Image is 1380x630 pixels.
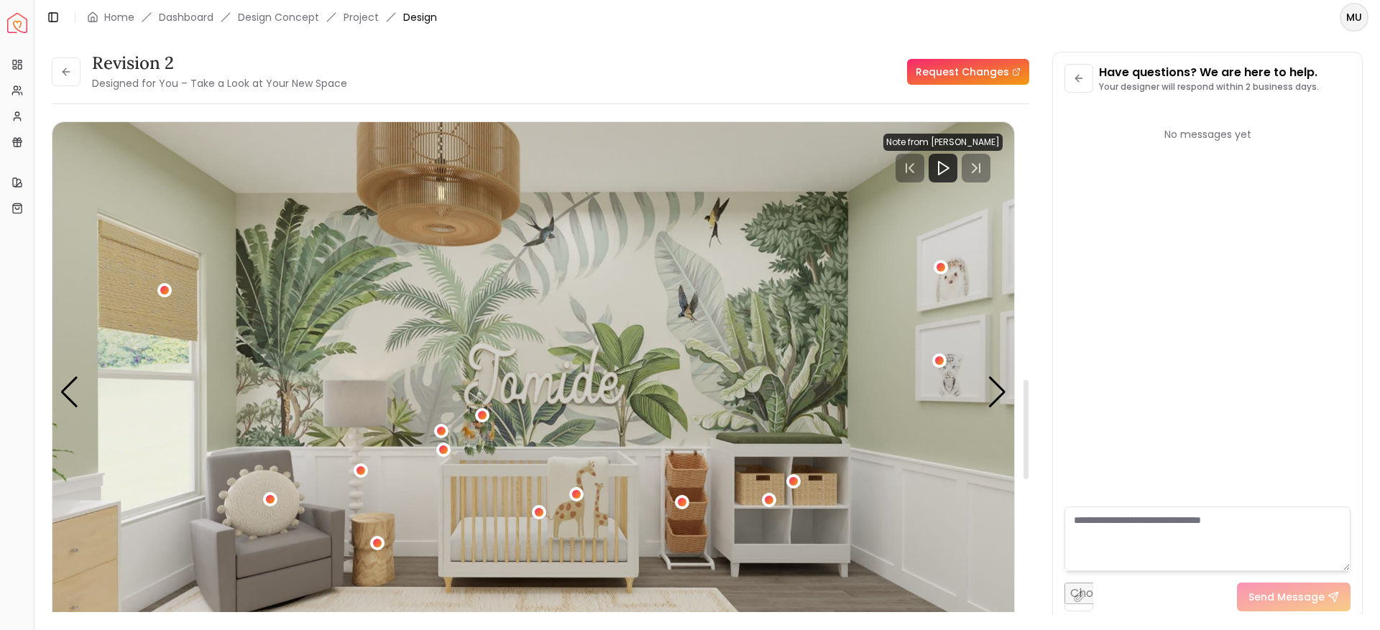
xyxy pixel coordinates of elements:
div: No messages yet [1064,127,1351,142]
a: Home [104,10,134,24]
a: Dashboard [159,10,213,24]
button: MU [1340,3,1368,32]
nav: breadcrumb [87,10,437,24]
a: Project [344,10,379,24]
small: Designed for You – Take a Look at Your New Space [92,76,347,91]
div: Previous slide [60,376,79,408]
p: Have questions? We are here to help. [1099,64,1319,81]
h3: Revision 2 [92,52,347,75]
svg: Play [934,159,952,177]
span: Design [403,10,437,24]
a: Request Changes [907,59,1029,85]
div: Next slide [988,376,1007,408]
li: Design Concept [238,10,319,24]
img: Spacejoy Logo [7,13,27,33]
a: Spacejoy [7,13,27,33]
p: Your designer will respond within 2 business days. [1099,81,1319,93]
span: MU [1341,4,1367,30]
div: Note from [PERSON_NAME] [883,134,1003,151]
